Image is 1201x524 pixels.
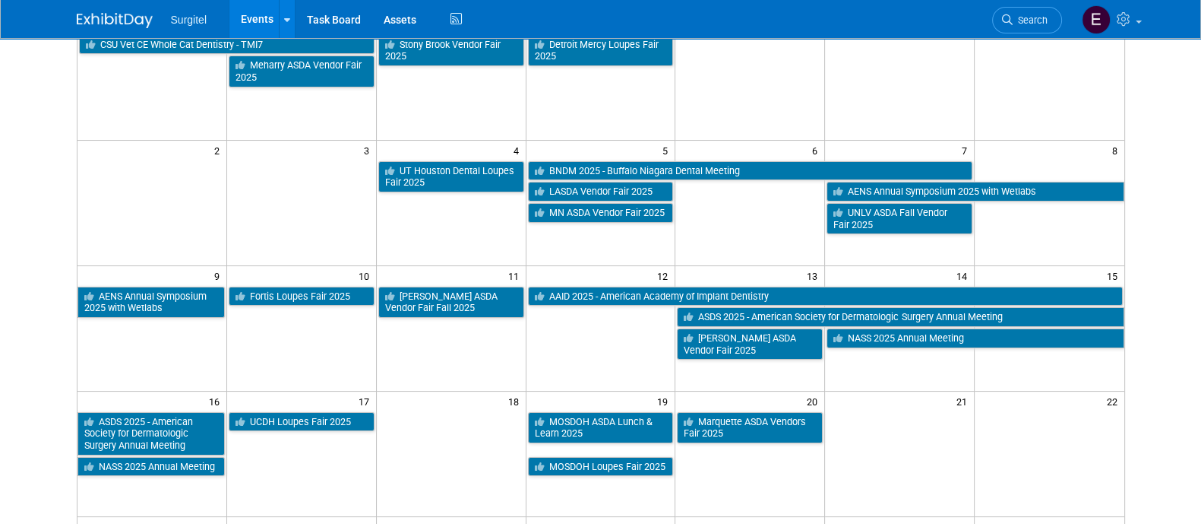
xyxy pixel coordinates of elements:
[77,13,153,28] img: ExhibitDay
[213,266,226,285] span: 9
[992,7,1062,33] a: Search
[77,412,225,456] a: ASDS 2025 - American Society for Dermatologic Surgery Annual Meeting
[805,392,824,411] span: 20
[1105,392,1124,411] span: 22
[826,203,972,234] a: UNLV ASDA Fall Vendor Fair 2025
[77,287,225,318] a: AENS Annual Symposium 2025 with Wetlabs
[229,287,375,306] a: Fortis Loupes Fair 2025
[357,392,376,411] span: 17
[1082,5,1111,34] img: Event Coordinator
[677,329,823,360] a: [PERSON_NAME] ASDA Vendor Fair 2025
[378,35,524,66] a: Stony Brook Vendor Fair 2025
[512,141,526,160] span: 4
[528,35,674,66] a: Detroit Mercy Loupes Fair 2025
[656,392,675,411] span: 19
[229,56,375,87] a: Meharry ASDA Vendor Fair 2025
[1105,266,1124,285] span: 15
[811,141,824,160] span: 6
[528,457,674,477] a: MOSDOH Loupes Fair 2025
[955,266,974,285] span: 14
[528,203,674,223] a: MN ASDA Vendor Fair 2025
[528,182,674,202] a: LASDA Vendor Fair 2025
[207,392,226,411] span: 16
[528,161,973,181] a: BNDM 2025 - Buffalo Niagara Dental Meeting
[805,266,824,285] span: 13
[79,35,375,55] a: CSU Vet CE Whole Cat Dentistry - TMI7
[507,266,526,285] span: 11
[528,287,1123,306] a: AAID 2025 - American Academy of Implant Dentistry
[507,392,526,411] span: 18
[171,14,207,26] span: Surgitel
[826,329,1124,348] a: NASS 2025 Annual Meeting
[357,266,376,285] span: 10
[1111,141,1124,160] span: 8
[661,141,675,160] span: 5
[677,307,1124,327] a: ASDS 2025 - American Society for Dermatologic Surgery Annual Meeting
[378,161,524,192] a: UT Houston Dental Loupes Fair 2025
[229,412,375,432] a: UCDH Loupes Fair 2025
[378,287,524,318] a: [PERSON_NAME] ASDA Vendor Fair Fall 2025
[213,141,226,160] span: 2
[677,412,823,443] a: Marquette ASDA Vendors Fair 2025
[362,141,376,160] span: 3
[960,141,974,160] span: 7
[1013,14,1048,26] span: Search
[77,457,225,477] a: NASS 2025 Annual Meeting
[656,266,675,285] span: 12
[528,412,674,443] a: MOSDOH ASDA Lunch & Learn 2025
[955,392,974,411] span: 21
[826,182,1124,202] a: AENS Annual Symposium 2025 with Wetlabs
